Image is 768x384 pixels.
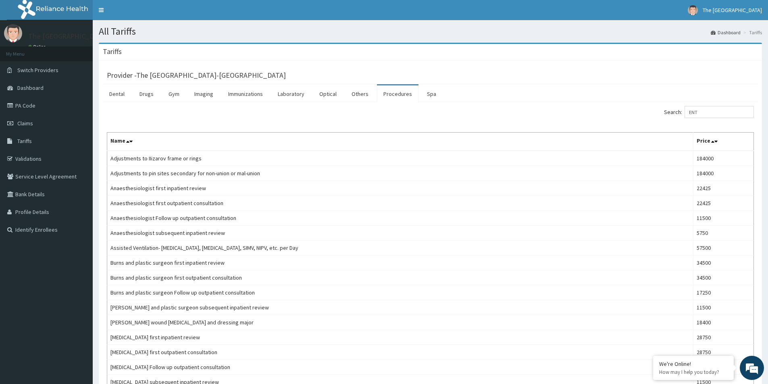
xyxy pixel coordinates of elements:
[107,270,693,285] td: Burns and plastic surgeon first outpatient consultation
[659,369,728,376] p: How may I help you today?
[107,151,693,166] td: Adjustments to IIizarov frame or rings
[664,106,754,118] label: Search:
[693,270,753,285] td: 34500
[693,300,753,315] td: 11500
[313,85,343,102] a: Optical
[693,345,753,360] td: 28750
[693,241,753,255] td: 57500
[107,330,693,345] td: [MEDICAL_DATA] first inpatient review
[107,133,693,151] th: Name
[107,241,693,255] td: Assisted Ventilation- [MEDICAL_DATA], [MEDICAL_DATA], SIMV, NIPV, etc. per Day
[133,85,160,102] a: Drugs
[4,24,22,42] img: User Image
[693,226,753,241] td: 5750
[711,29,741,36] a: Dashboard
[659,360,728,367] div: We're Online!
[693,133,753,151] th: Price
[703,6,762,14] span: The [GEOGRAPHIC_DATA]
[107,226,693,241] td: Anaesthesiologist subsequent inpatient review
[28,44,48,50] a: Online
[693,255,753,270] td: 34500
[107,315,693,330] td: [PERSON_NAME] wound [MEDICAL_DATA] and dressing major
[17,66,58,74] span: Switch Providers
[107,300,693,315] td: [PERSON_NAME] and plastic surgeon subsequent inpatient review
[107,345,693,360] td: [MEDICAL_DATA] first outpatient consultation
[693,330,753,345] td: 28750
[107,360,693,375] td: [MEDICAL_DATA] Follow up outpatient consultation
[693,151,753,166] td: 184000
[420,85,443,102] a: Spa
[107,181,693,196] td: Anaesthesiologist first inpatient review
[107,285,693,300] td: Burns and plastic surgeon Follow up outpatient consultation
[17,120,33,127] span: Claims
[271,85,311,102] a: Laboratory
[693,181,753,196] td: 22425
[345,85,375,102] a: Others
[107,255,693,270] td: Burns and plastic surgeon first inpatient review
[688,5,698,15] img: User Image
[693,166,753,181] td: 184000
[685,106,754,118] input: Search:
[103,48,122,55] h3: Tariffs
[28,33,109,40] p: The [GEOGRAPHIC_DATA]
[693,315,753,330] td: 18400
[693,196,753,211] td: 22425
[107,166,693,181] td: Adjustments to pin sites secondary for non-union or mal-union
[188,85,220,102] a: Imaging
[17,84,44,91] span: Dashboard
[17,137,32,145] span: Tariffs
[693,285,753,300] td: 17250
[377,85,418,102] a: Procedures
[162,85,186,102] a: Gym
[741,29,762,36] li: Tariffs
[693,211,753,226] td: 11500
[107,196,693,211] td: Anaesthesiologist first outpatient consultation
[107,72,286,79] h3: Provider - The [GEOGRAPHIC_DATA]-[GEOGRAPHIC_DATA]
[103,85,131,102] a: Dental
[107,211,693,226] td: Anaesthesiologist Follow up outpatient consultation
[99,26,762,37] h1: All Tariffs
[222,85,269,102] a: Immunizations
